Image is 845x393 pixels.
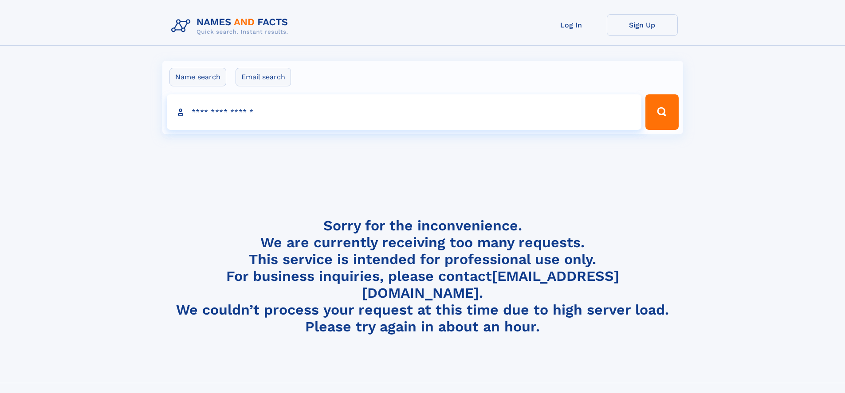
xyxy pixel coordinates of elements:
[168,217,678,335] h4: Sorry for the inconvenience. We are currently receiving too many requests. This service is intend...
[236,68,291,86] label: Email search
[607,14,678,36] a: Sign Up
[169,68,226,86] label: Name search
[168,14,295,38] img: Logo Names and Facts
[645,94,678,130] button: Search Button
[536,14,607,36] a: Log In
[167,94,642,130] input: search input
[362,268,619,301] a: [EMAIL_ADDRESS][DOMAIN_NAME]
